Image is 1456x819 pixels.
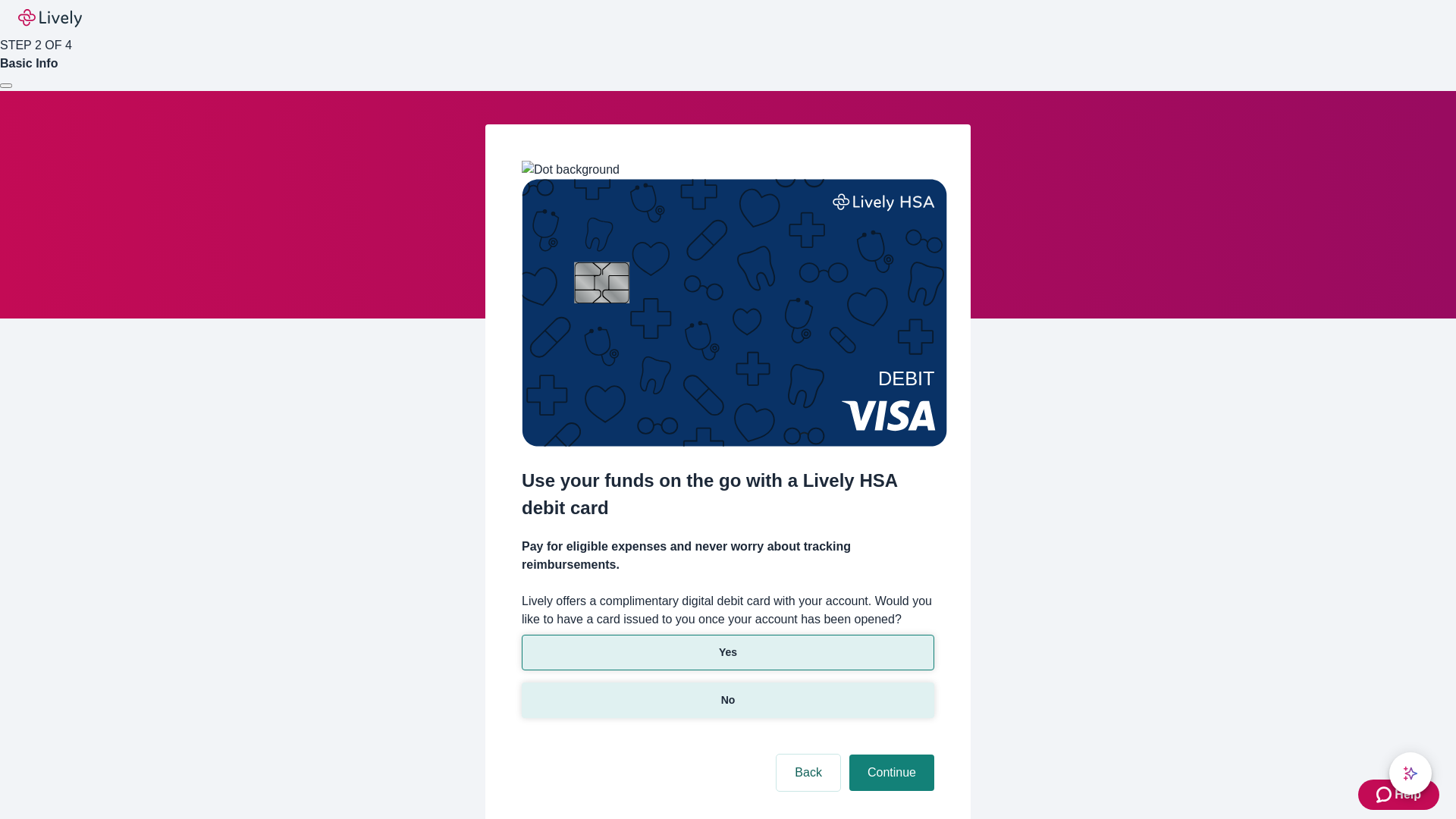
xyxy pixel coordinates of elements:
[1403,766,1418,781] svg: Lively AI Assistant
[522,635,934,670] button: Yes
[1389,752,1432,795] button: chat
[1395,786,1421,804] span: Help
[522,179,947,447] img: Debit card
[522,467,934,522] h2: Use your funds on the go with a Lively HSA debit card
[1358,780,1439,810] button: Zendesk support iconHelp
[522,592,934,629] label: Lively offers a complimentary digital debit card with your account. Would you like to have a card...
[1376,786,1395,804] svg: Zendesk support icon
[522,538,934,574] h4: Pay for eligible expenses and never worry about tracking reimbursements.
[522,161,620,179] img: Dot background
[849,755,934,791] button: Continue
[719,645,737,661] p: Yes
[18,9,82,27] img: Lively
[522,682,934,718] button: No
[777,755,840,791] button: Back
[721,692,736,708] p: No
